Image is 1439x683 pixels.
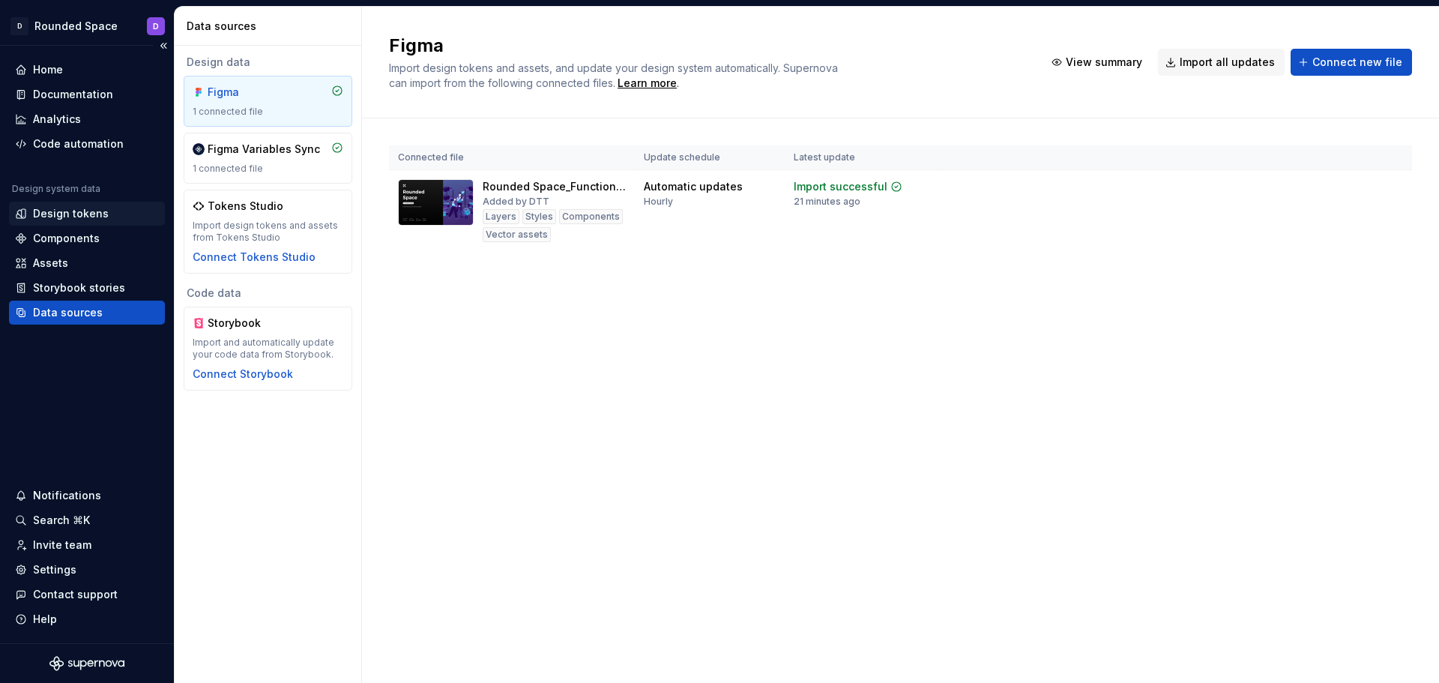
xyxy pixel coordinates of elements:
div: Rounded Space_Functional design 2 [483,179,626,194]
a: Design tokens [9,202,165,226]
div: Import successful [794,179,887,194]
div: Import design tokens and assets from Tokens Studio [193,220,343,244]
a: Learn more [618,76,677,91]
div: Rounded Space [34,19,118,34]
div: Code data [184,286,352,301]
div: Automatic updates [644,179,743,194]
button: Import all updates [1158,49,1285,76]
div: Layers [483,209,519,224]
button: Connect Storybook [193,367,293,382]
div: 21 minutes ago [794,196,860,208]
a: Components [9,226,165,250]
div: Design system data [12,183,100,195]
a: Settings [9,558,165,582]
button: Collapse sidebar [153,35,174,56]
div: Import and automatically update your code data from Storybook. [193,337,343,361]
a: Storybook stories [9,276,165,300]
div: Added by DTT [483,196,549,208]
th: Connected file [389,145,635,170]
div: Contact support [33,587,118,602]
div: Components [33,231,100,246]
svg: Supernova Logo [49,656,124,671]
button: Contact support [9,583,165,607]
a: Assets [9,251,165,275]
div: Tokens Studio [208,199,283,214]
a: Figma1 connected file [184,76,352,127]
button: Search ⌘K [9,508,165,532]
a: Invite team [9,533,165,557]
span: View summary [1066,55,1142,70]
div: Notifications [33,488,101,503]
h2: Figma [389,34,1026,58]
div: Hourly [644,196,673,208]
button: View summary [1044,49,1152,76]
div: Data sources [33,305,103,320]
div: Design data [184,55,352,70]
button: DRounded SpaceD [3,10,171,42]
div: Storybook stories [33,280,125,295]
button: Connect Tokens Studio [193,250,316,265]
a: StorybookImport and automatically update your code data from Storybook.Connect Storybook [184,307,352,391]
div: Vector assets [483,227,551,242]
div: Design tokens [33,206,109,221]
span: Import all updates [1180,55,1275,70]
a: Analytics [9,107,165,131]
div: 1 connected file [193,106,343,118]
div: 1 connected file [193,163,343,175]
div: Storybook [208,316,280,331]
div: Components [559,209,623,224]
a: Documentation [9,82,165,106]
div: Code automation [33,136,124,151]
div: Search ⌘K [33,513,90,528]
div: Home [33,62,63,77]
div: Documentation [33,87,113,102]
th: Update schedule [635,145,785,170]
button: Notifications [9,484,165,508]
div: Figma [208,85,280,100]
div: Help [33,612,57,627]
div: D [153,20,159,32]
div: Analytics [33,112,81,127]
div: Data sources [187,19,355,34]
a: Code automation [9,132,165,156]
span: Connect new file [1312,55,1402,70]
span: Import design tokens and assets, and update your design system automatically. Supernova can impor... [389,61,841,89]
a: Data sources [9,301,165,325]
div: Assets [33,256,68,271]
a: Figma Variables Sync1 connected file [184,133,352,184]
th: Latest update [785,145,941,170]
div: D [10,17,28,35]
a: Tokens StudioImport design tokens and assets from Tokens StudioConnect Tokens Studio [184,190,352,274]
div: Figma Variables Sync [208,142,320,157]
a: Home [9,58,165,82]
button: Help [9,607,165,631]
div: Styles [522,209,556,224]
div: Invite team [33,538,91,553]
span: . [615,78,679,89]
div: Settings [33,562,76,577]
button: Connect new file [1291,49,1412,76]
